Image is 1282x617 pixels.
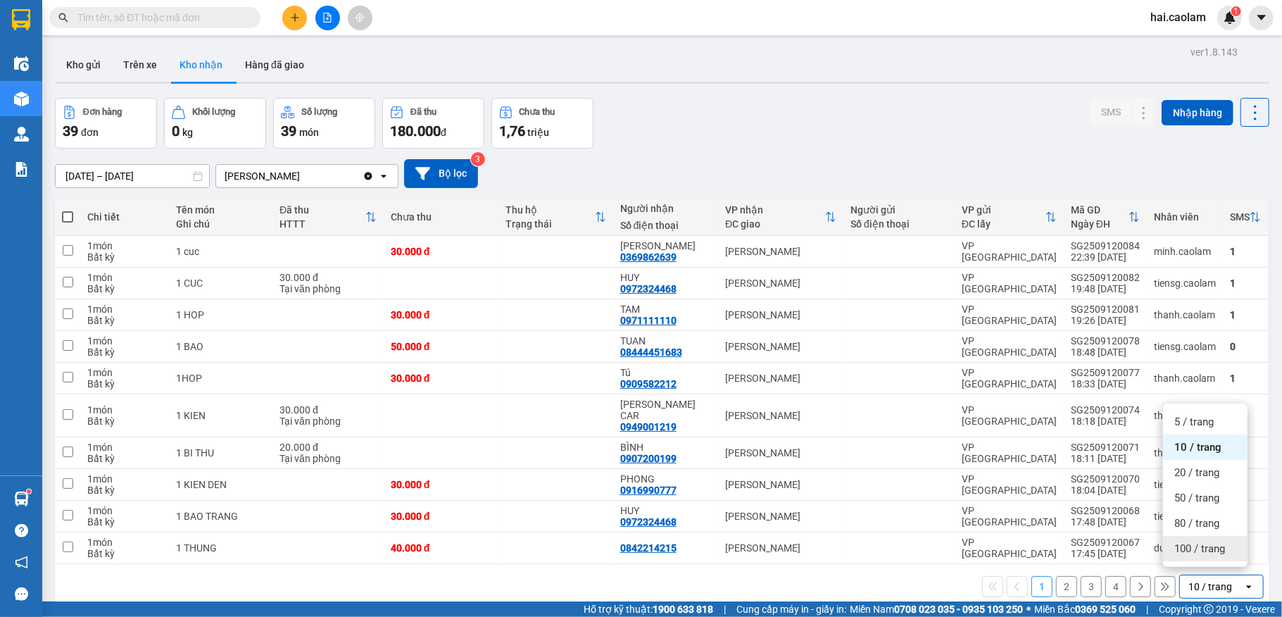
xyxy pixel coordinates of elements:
[1174,440,1221,454] span: 10 / trang
[404,159,478,188] button: Bộ lọc
[620,442,711,453] div: BÌNH
[279,442,377,453] div: 20.000 đ
[498,199,613,236] th: Toggle SortBy
[279,272,377,283] div: 30.000 đ
[955,199,1064,236] th: Toggle SortBy
[279,404,377,416] div: 30.000 đ
[87,453,162,464] div: Bất kỳ
[725,479,836,490] div: [PERSON_NAME]
[87,516,162,528] div: Bất kỳ
[15,587,28,601] span: message
[1231,6,1241,16] sup: 1
[1071,453,1140,464] div: 18:11 [DATE]
[1154,511,1216,522] div: tiensg.caolam
[620,272,711,283] div: HUY
[279,453,377,464] div: Tại văn phòng
[962,204,1045,216] div: VP gửi
[301,169,303,183] input: Selected VP Phan Thiết.
[1174,491,1219,505] span: 50 / trang
[355,13,365,23] span: aim
[1230,341,1261,352] div: 0
[1154,309,1216,320] div: thanh.caolam
[962,537,1057,559] div: VP [GEOGRAPHIC_DATA]
[290,13,300,23] span: plus
[87,283,162,294] div: Bất kỳ
[1071,485,1140,496] div: 18:04 [DATE]
[87,537,162,548] div: 1 món
[87,315,162,326] div: Bất kỳ
[718,199,843,236] th: Toggle SortBy
[410,107,436,117] div: Đã thu
[1071,347,1140,358] div: 18:48 [DATE]
[725,204,825,216] div: VP nhận
[620,203,711,214] div: Người nhận
[279,204,365,216] div: Đã thu
[725,373,836,384] div: [PERSON_NAME]
[1243,581,1255,592] svg: open
[1071,442,1140,453] div: SG2509120071
[87,416,162,427] div: Bất kỳ
[391,309,491,320] div: 30.000 đ
[14,127,29,142] img: warehouse-icon
[620,399,711,421] div: CONG DINH CAR
[620,421,677,432] div: 0949001219
[620,347,682,358] div: 08444451683
[279,283,377,294] div: Tại văn phòng
[441,127,446,138] span: đ
[894,604,1023,615] strong: 0708 023 035 - 0935 103 250
[725,218,825,230] div: ĐC giao
[378,170,389,182] svg: open
[724,602,726,617] span: |
[527,127,549,138] span: triệu
[499,123,525,139] span: 1,76
[1056,576,1077,597] button: 2
[87,335,162,347] div: 1 món
[12,9,30,30] img: logo-vxr
[1071,505,1140,516] div: SG2509120068
[962,473,1057,496] div: VP [GEOGRAPHIC_DATA]
[1071,204,1129,216] div: Mã GD
[1174,466,1219,480] span: 20 / trang
[1071,315,1140,326] div: 19:26 [DATE]
[962,442,1057,464] div: VP [GEOGRAPHIC_DATA]
[1249,6,1274,30] button: caret-down
[382,98,484,149] button: Đã thu180.000đ
[1090,99,1132,125] button: SMS
[87,378,162,389] div: Bất kỳ
[1174,516,1219,530] span: 80 / trang
[87,404,162,416] div: 1 món
[1233,6,1238,16] span: 1
[620,335,711,347] div: TUAN
[962,505,1057,528] div: VP [GEOGRAPHIC_DATA]
[1071,537,1140,548] div: SG2509120067
[1154,542,1216,554] div: duy.caolam
[1071,548,1140,559] div: 17:45 [DATE]
[520,107,555,117] div: Chưa thu
[14,92,29,106] img: warehouse-icon
[725,410,836,421] div: [PERSON_NAME]
[87,251,162,263] div: Bất kỳ
[91,20,135,135] b: BIÊN NHẬN GỬI HÀNG HÓA
[391,511,491,522] div: 30.000 đ
[118,67,194,85] li: (c) 2017
[118,54,194,65] b: [DOMAIN_NAME]
[1034,602,1136,617] span: Miền Bắc
[1071,404,1140,416] div: SG2509120074
[1071,251,1140,263] div: 22:39 [DATE]
[363,170,374,182] svg: Clear value
[81,127,99,138] span: đơn
[471,152,485,166] sup: 3
[1071,335,1140,347] div: SG2509120078
[962,304,1057,326] div: VP [GEOGRAPHIC_DATA]
[850,218,948,230] div: Số điện thoại
[77,10,244,25] input: Tìm tên, số ĐT hoặc mã đơn
[56,165,209,187] input: Select a date range.
[1154,211,1216,223] div: Nhân viên
[620,251,677,263] div: 0369862639
[87,240,162,251] div: 1 món
[620,304,711,315] div: TAM
[1071,218,1129,230] div: Ngày ĐH
[725,246,836,257] div: [PERSON_NAME]
[1071,272,1140,283] div: SG2509120082
[176,278,266,289] div: 1 CUC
